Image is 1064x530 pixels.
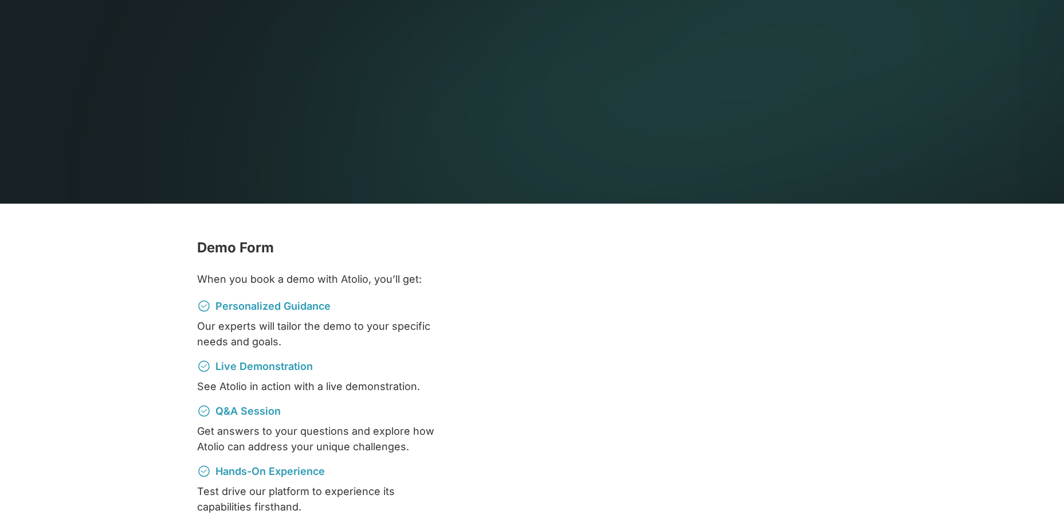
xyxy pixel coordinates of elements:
p: Test drive our platform to experience its capabilities firsthand. [197,484,435,515]
p: Q&A Session [215,403,281,419]
p: Our experts will tailor the demo to your specific needs and goals. [197,318,460,349]
p: Live Demonstration [215,358,313,374]
p: Hands-On Experience [215,463,325,479]
p: When you book a demo with Atolio, you’ll get: [197,271,460,287]
strong: Demo Form [197,239,274,256]
p: Get answers to your questions and explore how Atolio can address your unique challenges. [197,423,460,454]
p: See Atolio in action with a live demonstration. [197,379,460,394]
p: Personalized Guidance [215,298,331,314]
